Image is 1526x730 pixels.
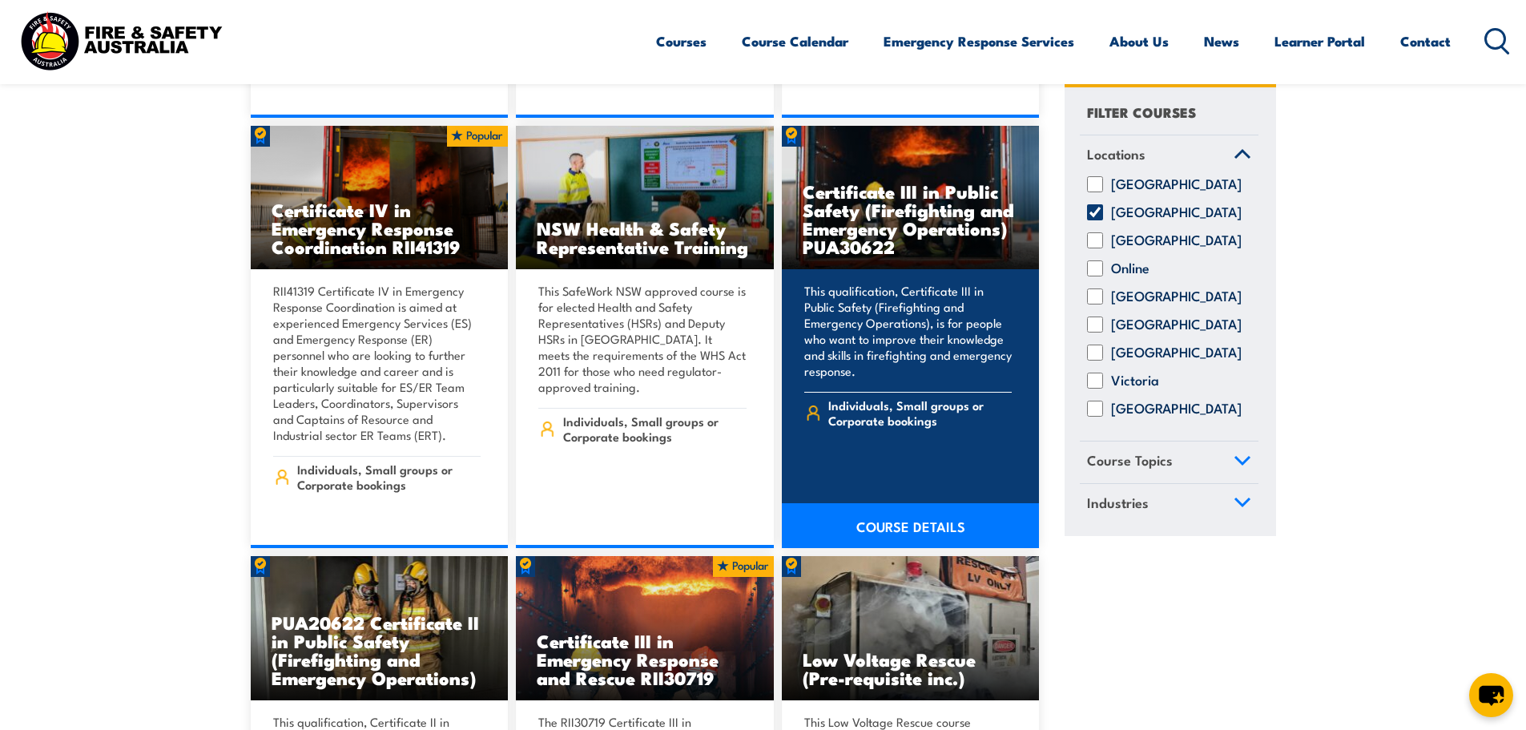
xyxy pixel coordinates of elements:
h3: Certificate III in Emergency Response and Rescue RII30719 [537,631,753,687]
a: Locations [1080,135,1258,177]
h4: FILTER COURSES [1087,101,1196,123]
span: Course Topics [1087,450,1173,472]
h3: PUA20622 Certificate II in Public Safety (Firefighting and Emergency Operations) [272,613,488,687]
label: Online [1111,261,1150,277]
a: COURSE DETAILS [782,503,1040,548]
label: [GEOGRAPHIC_DATA] [1111,233,1242,249]
label: [GEOGRAPHIC_DATA] [1111,205,1242,221]
a: Certificate III in Emergency Response and Rescue RII30719 [516,556,774,700]
a: Emergency Response Services [884,20,1074,63]
label: [GEOGRAPHIC_DATA] [1111,401,1242,417]
a: Course Calendar [742,20,848,63]
h3: Certificate III in Public Safety (Firefighting and Emergency Operations) PUA30622 [803,182,1019,256]
a: Contact [1400,20,1451,63]
span: Individuals, Small groups or Corporate bookings [828,397,1012,428]
img: NSW Health & Safety Representative Refresher Training [516,126,774,270]
label: [GEOGRAPHIC_DATA] [1111,317,1242,333]
a: Certificate IV in Emergency Response Coordination RII41319 [251,126,509,270]
span: Locations [1087,143,1146,165]
a: Low Voltage Rescue (Pre-requisite inc.) [782,556,1040,700]
img: Low Voltage Rescue and Provide CPR TRAINING [782,556,1040,700]
label: [GEOGRAPHIC_DATA] [1111,177,1242,193]
img: Mines Rescue & Public Safety COURSES [782,126,1040,270]
a: Certificate III in Public Safety (Firefighting and Emergency Operations) PUA30622 [782,126,1040,270]
a: Industries [1080,484,1258,526]
span: Industries [1087,492,1149,514]
img: Open Circuit Breathing Apparatus Training [251,556,509,700]
a: Course Topics [1080,442,1258,484]
label: Victoria [1111,373,1159,389]
span: Individuals, Small groups or Corporate bookings [563,413,747,444]
img: Live Fire Flashover Cell [516,556,774,700]
label: [GEOGRAPHIC_DATA] [1111,345,1242,361]
button: chat-button [1469,673,1513,717]
p: This qualification, Certificate III in Public Safety (Firefighting and Emergency Operations), is ... [804,283,1013,379]
a: PUA20622 Certificate II in Public Safety (Firefighting and Emergency Operations) [251,556,509,700]
a: NSW Health & Safety Representative Training [516,126,774,270]
h3: NSW Health & Safety Representative Training [537,219,753,256]
p: This SafeWork NSW approved course is for elected Health and Safety Representatives (HSRs) and Dep... [538,283,747,395]
span: Individuals, Small groups or Corporate bookings [297,462,481,492]
img: RII41319 Certificate IV in Emergency Response Coordination [251,126,509,270]
a: News [1204,20,1239,63]
a: About Us [1109,20,1169,63]
label: [GEOGRAPHIC_DATA] [1111,289,1242,305]
a: Courses [656,20,707,63]
a: Learner Portal [1274,20,1365,63]
h3: Low Voltage Rescue (Pre-requisite inc.) [803,650,1019,687]
h3: Certificate IV in Emergency Response Coordination RII41319 [272,200,488,256]
p: RII41319 Certificate IV in Emergency Response Coordination is aimed at experienced Emergency Serv... [273,283,481,443]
